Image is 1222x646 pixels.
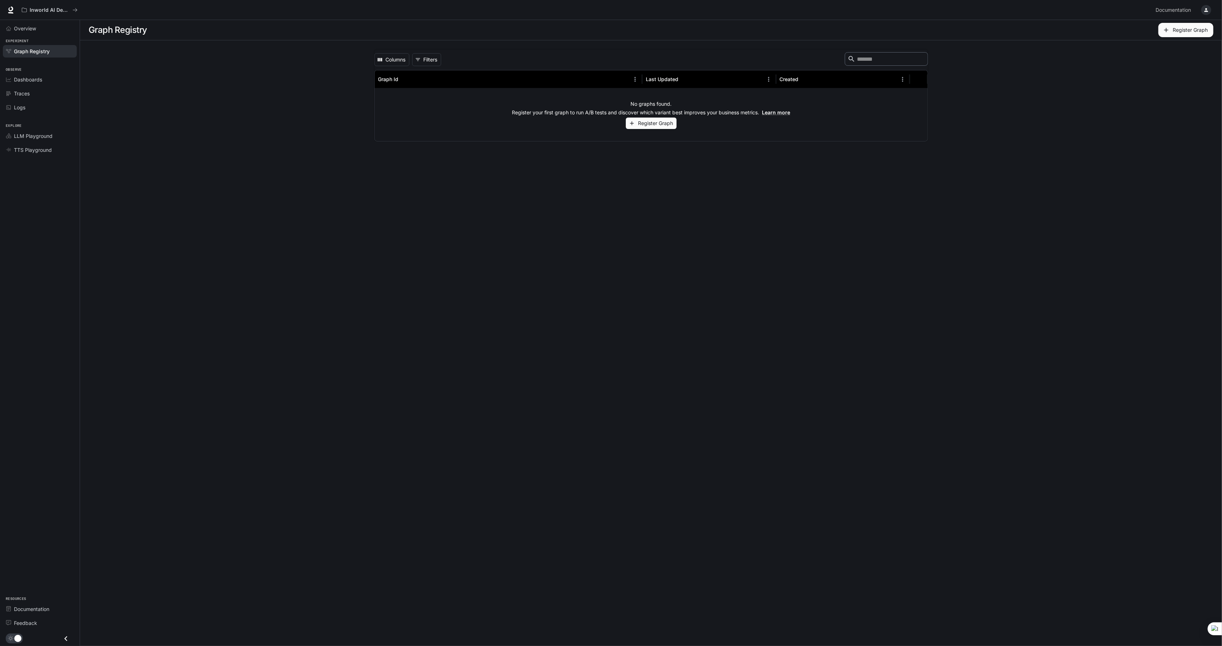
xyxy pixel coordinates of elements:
span: Feedback [14,619,37,627]
button: Menu [897,74,908,85]
button: Show filters [412,53,441,66]
span: Documentation [14,605,49,613]
a: Traces [3,87,77,100]
span: Documentation [1156,6,1191,15]
span: Overview [14,25,36,32]
button: Sort [399,74,410,85]
a: Logs [3,101,77,114]
a: Overview [3,22,77,35]
a: Graph Registry [3,45,77,58]
p: No graphs found. [630,100,672,108]
span: Dark mode toggle [14,634,21,642]
button: Register Graph [1158,23,1213,37]
button: Close drawer [58,631,74,646]
button: Select columns [374,53,409,66]
span: Logs [14,104,25,111]
a: TTS Playground [3,144,77,156]
button: All workspaces [19,3,81,17]
div: Search [845,52,928,67]
div: Created [779,76,798,82]
button: Register Graph [626,118,677,129]
button: Sort [679,74,690,85]
span: Dashboards [14,76,42,83]
p: Register your first graph to run A/B tests and discover which variant best improves your business... [512,109,790,116]
span: LLM Playground [14,132,53,140]
a: Dashboards [3,73,77,86]
button: Menu [763,74,774,85]
a: Learn more [762,109,790,115]
div: Last Updated [646,76,678,82]
a: Documentation [3,603,77,615]
button: Sort [799,74,810,85]
a: Documentation [1153,3,1196,17]
h1: Graph Registry [89,23,147,37]
div: Graph Id [378,76,399,82]
p: Inworld AI Demos [30,7,70,13]
span: Traces [14,90,30,97]
span: Graph Registry [14,48,50,55]
a: Feedback [3,617,77,629]
a: LLM Playground [3,130,77,142]
span: TTS Playground [14,146,52,154]
button: Menu [630,74,640,85]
